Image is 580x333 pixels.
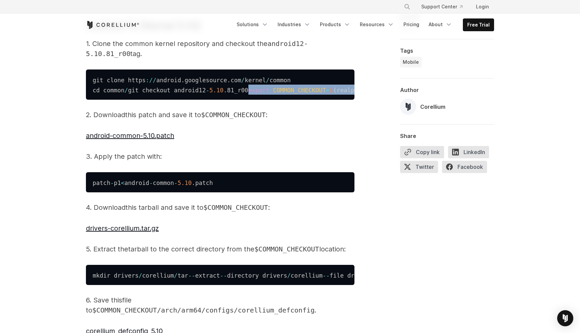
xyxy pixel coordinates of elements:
span: / [266,77,270,83]
span: . [224,87,227,93]
span: Facebook [442,161,487,173]
a: Facebook [442,161,491,176]
p: 6. Save this . [86,295,354,315]
span: $ [330,87,333,93]
span: - [149,179,153,186]
span: Twitter [400,161,438,173]
span: < [121,179,125,186]
span: tarball to the correct directory from the [128,245,254,253]
img: Corellium [400,99,416,115]
span: - [174,179,178,186]
span: -- [188,272,195,279]
span: . [192,179,195,186]
span: : [146,77,149,83]
span: LinkedIn [448,146,489,158]
span: / [174,272,178,279]
span: this patch and save it to [125,111,201,119]
span: 1. Clone the common kernel repository and checkout the tag. [86,40,308,58]
a: Resources [356,18,398,31]
code: $COMMON_CHECKOUT/arch/arm64/configs/corellium_defconfig [92,306,315,314]
a: Pricing [399,18,423,31]
code: mkdir drivers corellium tar extract directory drivers corellium file drivers corellium tar gz gunzip [93,272,461,279]
span: 3. Apply the patch with: [86,152,162,160]
a: Free Trial [463,19,494,31]
a: Products [316,18,354,31]
span: = [326,87,330,93]
code: patch p1 android common patch [93,179,213,186]
a: About [425,18,456,31]
span: / [125,87,128,93]
span: COMMON_CHECKOUT [273,87,326,93]
div: Corellium [420,103,445,111]
span: location [319,245,344,253]
a: Twitter [400,161,442,176]
span: . [181,77,185,83]
div: Navigation Menu [233,18,494,31]
code: git clone https android googlesource com kernel common cd common git checkout android12 81_r00 re... [93,77,372,93]
button: Search [401,1,413,13]
span: -- [323,272,330,279]
p: 5. Extract the : [86,244,354,254]
span: -- [220,272,227,279]
span: Mobile [403,59,419,65]
span: / [139,272,142,279]
a: Login [471,1,494,13]
p: 4. Download : [86,202,354,212]
button: Copy link [400,146,444,158]
a: Corellium Home [86,21,139,29]
a: Industries [274,18,315,31]
a: LinkedIn [448,146,493,161]
div: Open Intercom Messenger [557,310,573,326]
p: 2. Download : [86,110,354,120]
span: 5.10 [178,179,192,186]
span: 5.10 [209,87,224,93]
code: $COMMON_CHECKOUT [201,111,266,119]
span: / [241,77,245,83]
code: android12-5.10.81_r00 [86,40,308,58]
span: - [206,87,209,93]
span: / [287,272,291,279]
span: - [110,179,114,186]
a: Mobile [400,57,422,67]
div: Author [400,87,494,93]
div: Share [400,133,494,139]
div: Navigation Menu [396,1,494,13]
a: drivers-corellium.tar.gz [86,224,159,232]
span: export [248,87,270,93]
span: . [227,77,231,83]
code: $COMMON_CHECKOUT [203,203,268,211]
div: Tags [400,47,494,54]
span: ( [333,87,337,93]
a: android-common-5.10.patch [86,132,174,140]
span: / [149,77,153,83]
a: Solutions [233,18,272,31]
span: this tarball and save it to [126,203,203,211]
span: / [153,77,156,83]
a: Support Center [416,1,468,13]
code: $COMMON_CHECKOUT [254,245,319,253]
span: file to [86,296,132,314]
